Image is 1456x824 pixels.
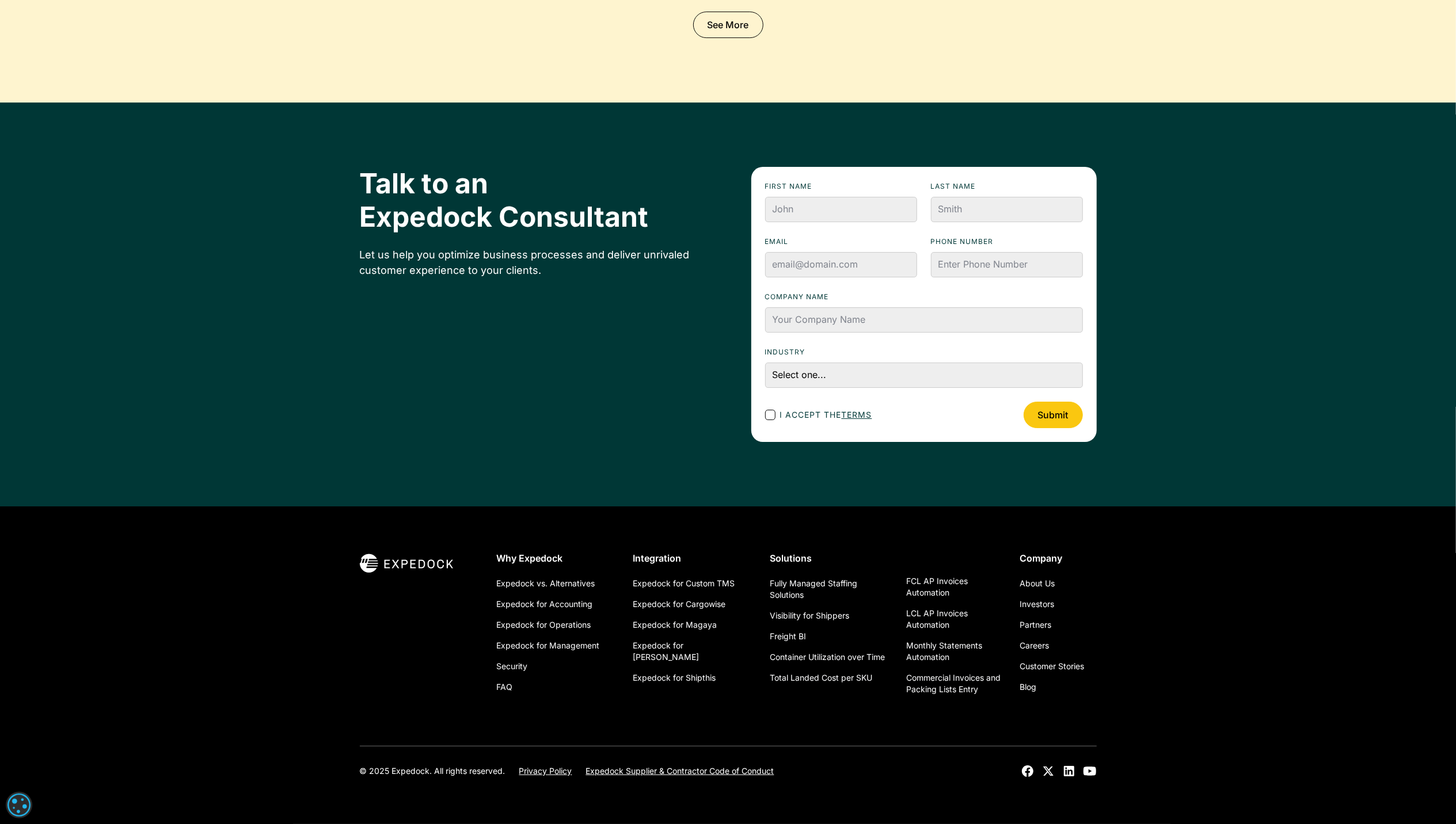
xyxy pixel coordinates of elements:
a: Expedock for Shipthis [633,667,716,688]
a: Security [496,656,527,677]
a: LCL AP Invoices Automation [907,603,1001,635]
a: Visibility for Shippers [770,605,849,626]
input: Enter Phone Number [931,252,1083,277]
iframe: Chat Widget [1265,700,1456,824]
span: Expedock Consultant [360,200,649,234]
div: Integration [633,552,752,564]
a: Expedock for Management [496,635,599,656]
label: Phone numbeR [931,236,1083,247]
label: Industry [765,346,1083,358]
a: Expedock vs. Alternatives [496,573,595,594]
a: FCL AP Invoices Automation [907,571,1001,603]
a: terms [842,410,872,419]
a: Container Utilization over Time [770,647,885,667]
a: Expedock for Cargowise [633,594,726,615]
a: Careers [1020,635,1049,656]
h2: Talk to an [360,167,705,233]
a: Expedock for Magaya [633,615,717,635]
div: Why Expedock [496,552,615,564]
a: Customer Stories [1020,656,1084,677]
a: Blog [1020,677,1036,697]
a: Expedock for Operations [496,615,591,635]
a: Investors [1020,594,1054,615]
input: Submit [1024,402,1083,428]
input: Your Company Name [765,307,1083,333]
a: Expedock for Accounting [496,594,592,615]
div: Company [1020,552,1097,564]
a: Total Landed Cost per SKU [770,667,872,688]
a: Expedock Supplier & Contractor Code of Conduct [586,765,774,777]
form: Footer Contact Form [751,167,1097,442]
label: First name [765,181,917,192]
a: Fully Managed Staffing Solutions [770,573,888,605]
a: Privacy Policy [519,765,572,777]
a: About Us [1020,573,1055,594]
a: FAQ [496,677,512,697]
label: Email [765,236,917,247]
a: Freight BI [770,626,806,647]
label: Last name [931,181,1083,192]
input: email@domain.com [765,252,917,277]
span: I accept the [780,409,872,421]
div: Let us help you optimize business processes and deliver unrivaled customer experience to your cli... [360,247,705,278]
a: Expedock for Custom TMS [633,573,735,594]
div: © 2025 Expedock. All rights reserved. [360,765,505,777]
label: Company name [765,291,1083,303]
input: John [765,197,917,222]
a: See More [693,12,763,38]
a: Commercial Invoices and Packing Lists Entry [907,667,1001,700]
div: Solutions [770,552,888,564]
a: Expedock for [PERSON_NAME] [633,635,752,667]
input: Smith [931,197,1083,222]
a: Monthly Statements Automation [907,635,1001,667]
a: Partners [1020,615,1051,635]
